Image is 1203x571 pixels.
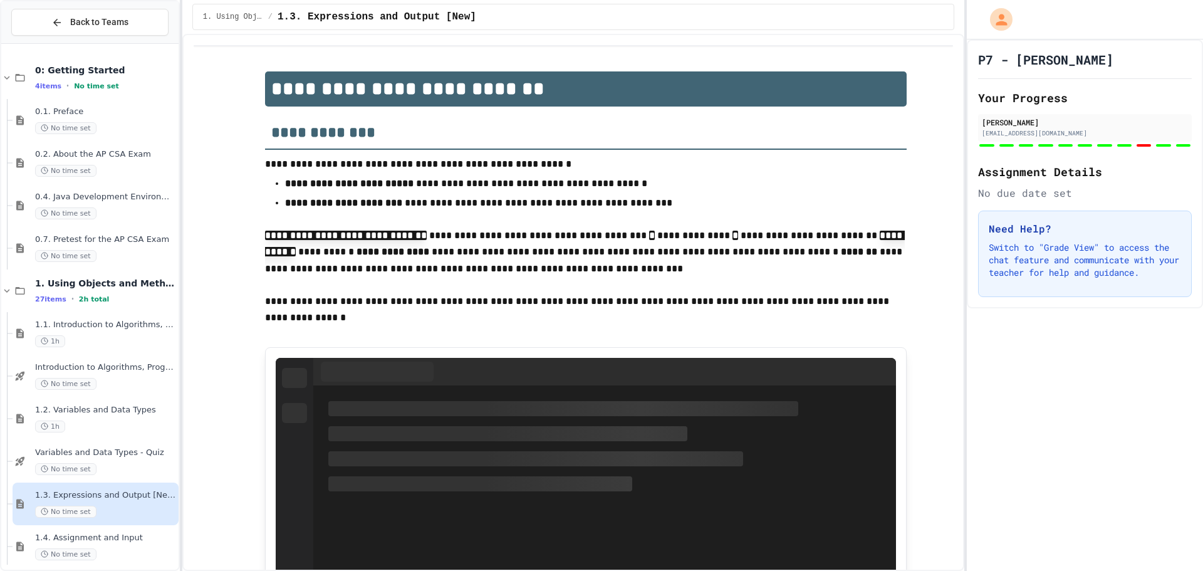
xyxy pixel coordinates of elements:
[35,82,61,90] span: 4 items
[982,117,1188,128] div: [PERSON_NAME]
[71,294,74,304] span: •
[35,335,65,347] span: 1h
[35,192,176,202] span: 0.4. Java Development Environments
[989,221,1181,236] h3: Need Help?
[35,65,176,76] span: 0: Getting Started
[35,362,176,373] span: Introduction to Algorithms, Programming, and Compilers
[35,421,65,432] span: 1h
[70,16,128,29] span: Back to Teams
[268,12,273,22] span: /
[35,295,66,303] span: 27 items
[35,506,96,518] span: No time set
[35,533,176,543] span: 1.4. Assignment and Input
[978,89,1192,107] h2: Your Progress
[35,490,176,501] span: 1.3. Expressions and Output [New]
[35,405,176,416] span: 1.2. Variables and Data Types
[35,165,96,177] span: No time set
[66,81,69,91] span: •
[35,149,176,160] span: 0.2. About the AP CSA Exam
[1150,521,1190,558] iframe: chat widget
[977,5,1016,34] div: My Account
[278,9,476,24] span: 1.3. Expressions and Output [New]
[74,82,119,90] span: No time set
[1099,466,1190,520] iframe: chat widget
[35,548,96,560] span: No time set
[35,122,96,134] span: No time set
[203,12,263,22] span: 1. Using Objects and Methods
[11,9,169,36] button: Back to Teams
[35,448,176,458] span: Variables and Data Types - Quiz
[35,107,176,117] span: 0.1. Preface
[35,250,96,262] span: No time set
[35,378,96,390] span: No time set
[978,51,1113,68] h1: P7 - [PERSON_NAME]
[982,128,1188,138] div: [EMAIL_ADDRESS][DOMAIN_NAME]
[978,163,1192,181] h2: Assignment Details
[35,320,176,330] span: 1.1. Introduction to Algorithms, Programming, and Compilers
[35,207,96,219] span: No time set
[35,463,96,475] span: No time set
[989,241,1181,279] p: Switch to "Grade View" to access the chat feature and communicate with your teacher for help and ...
[79,295,110,303] span: 2h total
[35,278,176,289] span: 1. Using Objects and Methods
[35,234,176,245] span: 0.7. Pretest for the AP CSA Exam
[978,186,1192,201] div: No due date set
